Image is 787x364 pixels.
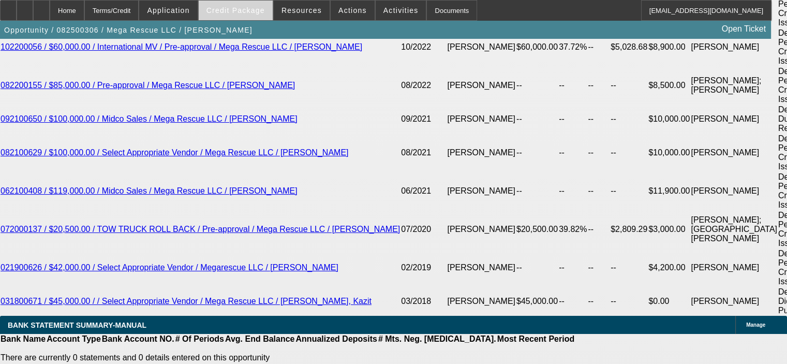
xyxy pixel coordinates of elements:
span: BANK STATEMENT SUMMARY-MANUAL [8,321,146,329]
td: [PERSON_NAME]; [GEOGRAPHIC_DATA][PERSON_NAME] [690,210,778,249]
td: -- [587,287,610,316]
a: 072000137 / $20,500.00 / TOW TRUCK ROLL BACK / Pre-approval / Mega Rescue LLC / [PERSON_NAME] [1,225,400,234]
td: -- [587,66,610,105]
td: -- [587,210,610,249]
td: [PERSON_NAME] [690,28,778,66]
td: [PERSON_NAME] [690,134,778,172]
td: [PERSON_NAME] [447,172,516,210]
td: $3,000.00 [648,210,690,249]
td: -- [558,287,587,316]
td: -- [516,134,558,172]
td: -- [516,249,558,287]
span: Manage [746,322,765,328]
td: [PERSON_NAME] [690,287,778,316]
th: Most Recent Period [497,334,575,344]
th: # Mts. Neg. [MEDICAL_DATA]. [378,334,497,344]
a: 031800671 / $45,000.00 / / Select Appropriate Vendor / Mega Rescue LLC / [PERSON_NAME], Kazit [1,297,372,305]
span: Actions [338,6,367,14]
td: -- [516,172,558,210]
td: 09/2021 [400,105,447,134]
td: [PERSON_NAME] [447,105,516,134]
span: Activities [383,6,419,14]
td: $4,200.00 [648,249,690,287]
td: 08/2022 [400,66,447,105]
td: [PERSON_NAME] [447,249,516,287]
td: 06/2021 [400,172,447,210]
a: 021900626 / $42,000.00 / Select Appropriate Vendor / Megarescue LLC / [PERSON_NAME] [1,263,338,272]
th: Annualized Deposits [295,334,377,344]
td: -- [610,105,648,134]
td: 02/2019 [400,249,447,287]
a: 062100408 / $119,000.00 / Midco Sales / Mega Rescue LLC / [PERSON_NAME] [1,186,298,195]
button: Application [139,1,197,20]
td: -- [558,172,587,210]
td: -- [587,249,610,287]
td: $2,809.29 [610,210,648,249]
a: Open Ticket [718,20,770,38]
td: -- [558,66,587,105]
td: -- [610,172,648,210]
td: 08/2021 [400,134,447,172]
td: -- [587,105,610,134]
td: $10,000.00 [648,105,690,134]
td: [PERSON_NAME] [447,66,516,105]
td: [PERSON_NAME] [447,134,516,172]
span: Resources [281,6,322,14]
button: Resources [274,1,330,20]
a: 082100629 / $100,000.00 / Select Appropriate Vendor / Mega Rescue LLC / [PERSON_NAME] [1,148,348,157]
td: [PERSON_NAME]; [PERSON_NAME] [690,66,778,105]
td: [PERSON_NAME] [690,105,778,134]
td: $8,500.00 [648,66,690,105]
td: $20,500.00 [516,210,558,249]
td: -- [587,134,610,172]
span: Credit Package [206,6,265,14]
td: -- [516,66,558,105]
p: There are currently 0 statements and 0 details entered on this opportunity [1,353,574,362]
a: 082200155 / $85,000.00 / Pre-approval / Mega Rescue LLC / [PERSON_NAME] [1,81,295,90]
td: 37.72% [558,28,587,66]
td: -- [610,134,648,172]
td: $60,000.00 [516,28,558,66]
span: Opportunity / 082500306 / Mega Rescue LLC / [PERSON_NAME] [4,26,253,34]
td: [PERSON_NAME] [447,210,516,249]
td: $45,000.00 [516,287,558,316]
td: -- [587,28,610,66]
td: [PERSON_NAME] [447,287,516,316]
a: 102200056 / $60,000.00 / International MV / Pre-approval / Mega Rescue LLC / [PERSON_NAME] [1,42,362,51]
td: $5,028.68 [610,28,648,66]
th: Bank Account NO. [101,334,175,344]
td: -- [610,249,648,287]
span: Application [147,6,189,14]
td: [PERSON_NAME] [690,172,778,210]
td: -- [610,66,648,105]
th: Account Type [46,334,101,344]
td: $0.00 [648,287,690,316]
td: $8,900.00 [648,28,690,66]
td: [PERSON_NAME] [690,249,778,287]
button: Actions [331,1,375,20]
button: Credit Package [199,1,273,20]
th: Avg. End Balance [225,334,295,344]
td: 07/2020 [400,210,447,249]
td: -- [558,134,587,172]
td: 10/2022 [400,28,447,66]
td: $11,900.00 [648,172,690,210]
th: # Of Periods [175,334,225,344]
td: -- [587,172,610,210]
td: -- [516,105,558,134]
td: [PERSON_NAME] [447,28,516,66]
td: 39.82% [558,210,587,249]
a: 092100650 / $100,000.00 / Midco Sales / Mega Rescue LLC / [PERSON_NAME] [1,114,298,123]
td: $10,000.00 [648,134,690,172]
td: -- [610,287,648,316]
button: Activities [376,1,426,20]
td: -- [558,105,587,134]
td: -- [558,249,587,287]
td: 03/2018 [400,287,447,316]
